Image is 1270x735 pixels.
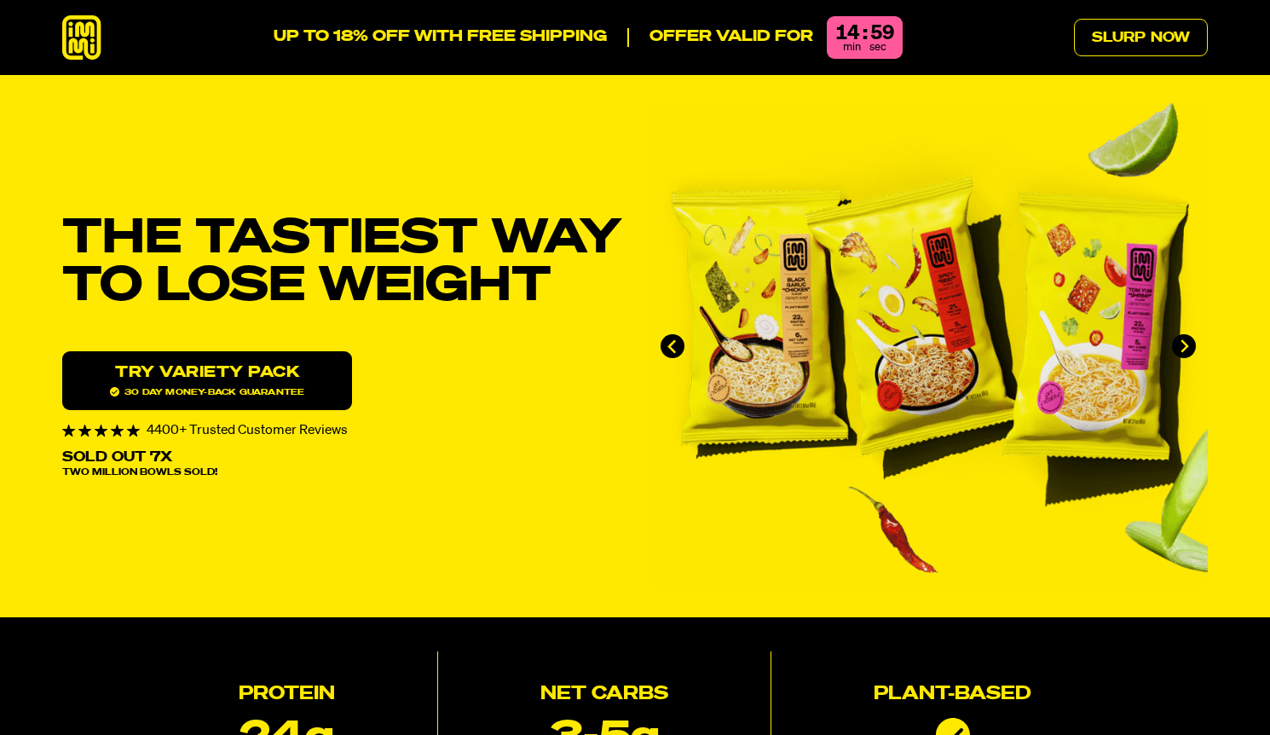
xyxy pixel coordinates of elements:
[110,387,304,396] span: 30 day money-back guarantee
[863,23,867,43] div: :
[627,28,813,47] p: Offer valid for
[62,351,352,410] a: Try variety Pack30 day money-back guarantee
[1074,19,1208,56] a: Slurp Now
[62,215,621,310] h1: THE TASTIEST WAY TO LOSE WEIGHT
[843,42,861,53] span: min
[540,686,668,704] h2: Net Carbs
[62,468,217,477] span: Two Million Bowls Sold!
[62,451,172,465] p: Sold Out 7X
[661,334,684,358] button: Go to last slide
[869,42,886,53] span: sec
[874,686,1031,704] h2: Plant-based
[870,23,894,43] div: 59
[649,102,1208,590] li: 1 of 4
[1172,334,1196,358] button: Next slide
[649,102,1208,590] div: immi slideshow
[274,28,607,47] p: UP TO 18% OFF WITH FREE SHIPPING
[239,686,335,704] h2: Protein
[62,424,621,437] div: 4400+ Trusted Customer Reviews
[835,23,859,43] div: 14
